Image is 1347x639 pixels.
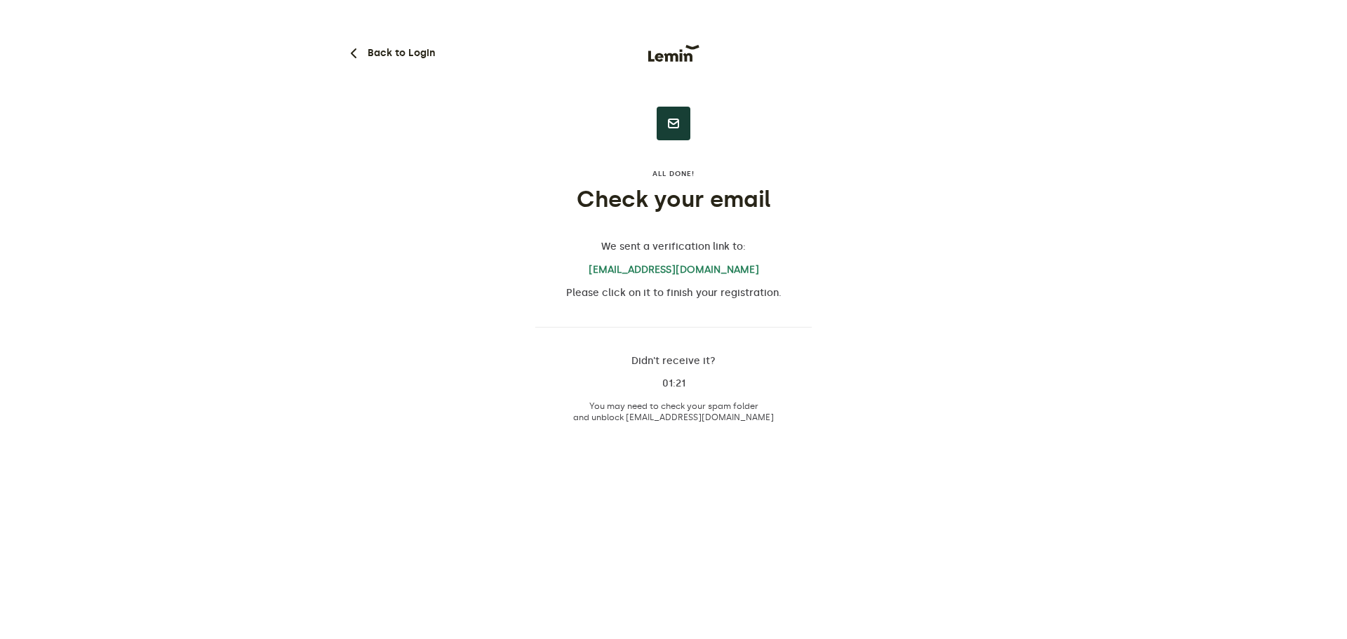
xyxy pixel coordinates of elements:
[535,241,812,253] p: We sent a verification link to:
[535,378,812,389] p: 01:21
[535,288,812,299] p: Please click on it to finish your registration.
[535,356,812,367] p: Didn't receive it?
[535,168,812,180] label: All done!
[535,185,812,213] h1: Check your email
[535,401,812,423] p: You may need to check your spam folder and unblock [EMAIL_ADDRESS][DOMAIN_NAME]
[345,45,435,62] button: Back to Login
[648,45,699,62] img: Lemin logo
[535,264,812,276] a: [EMAIL_ADDRESS][DOMAIN_NAME]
